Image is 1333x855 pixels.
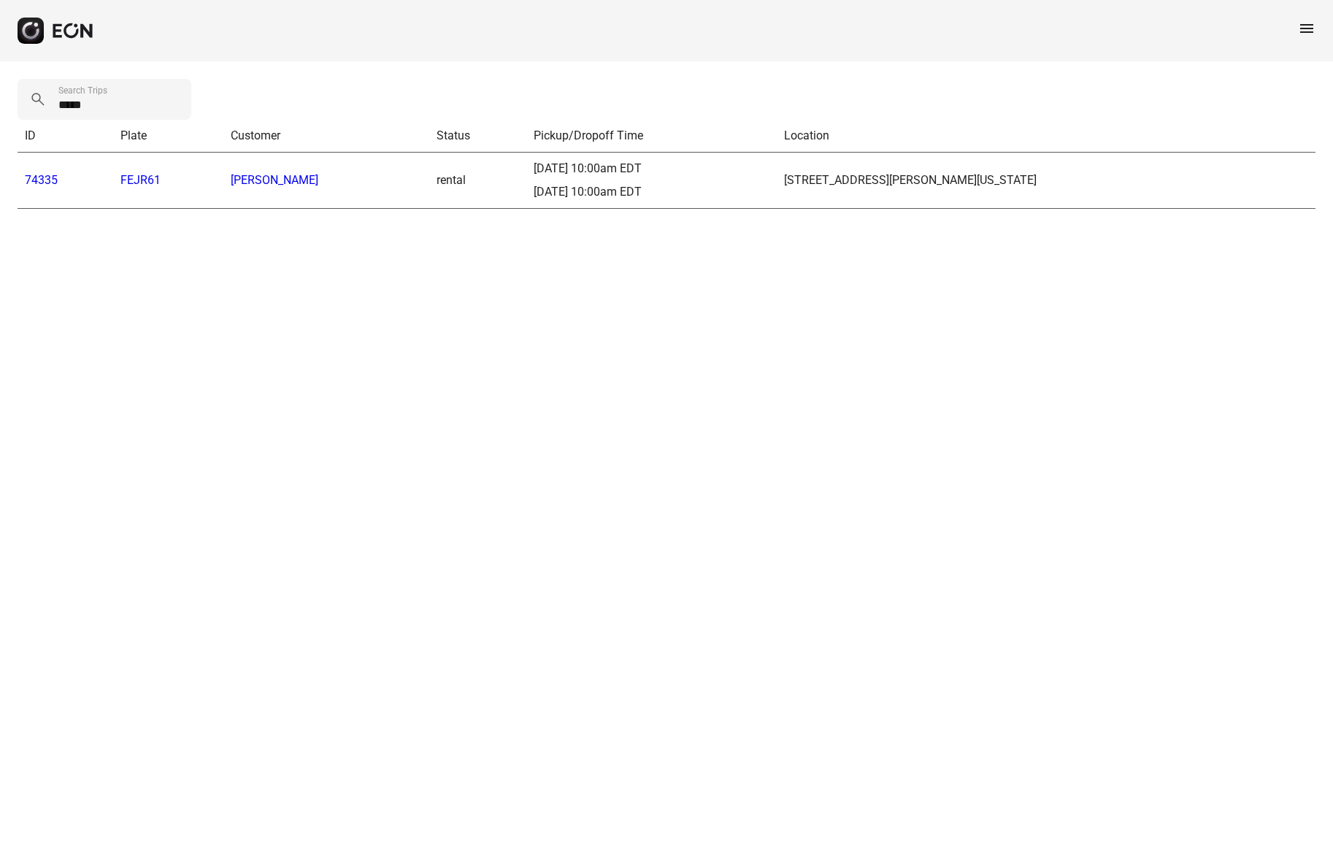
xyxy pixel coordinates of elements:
div: [DATE] 10:00am EDT [534,160,769,177]
td: [STREET_ADDRESS][PERSON_NAME][US_STATE] [777,153,1315,209]
a: 74335 [25,173,58,187]
th: Plate [113,120,223,153]
th: Status [429,120,526,153]
div: [DATE] 10:00am EDT [534,183,769,201]
th: Location [777,120,1315,153]
th: Pickup/Dropoff Time [526,120,777,153]
td: rental [429,153,526,209]
a: [PERSON_NAME] [231,173,318,187]
th: ID [18,120,113,153]
span: menu [1298,20,1315,37]
a: FEJR61 [120,173,161,187]
label: Search Trips [58,85,107,96]
th: Customer [223,120,429,153]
